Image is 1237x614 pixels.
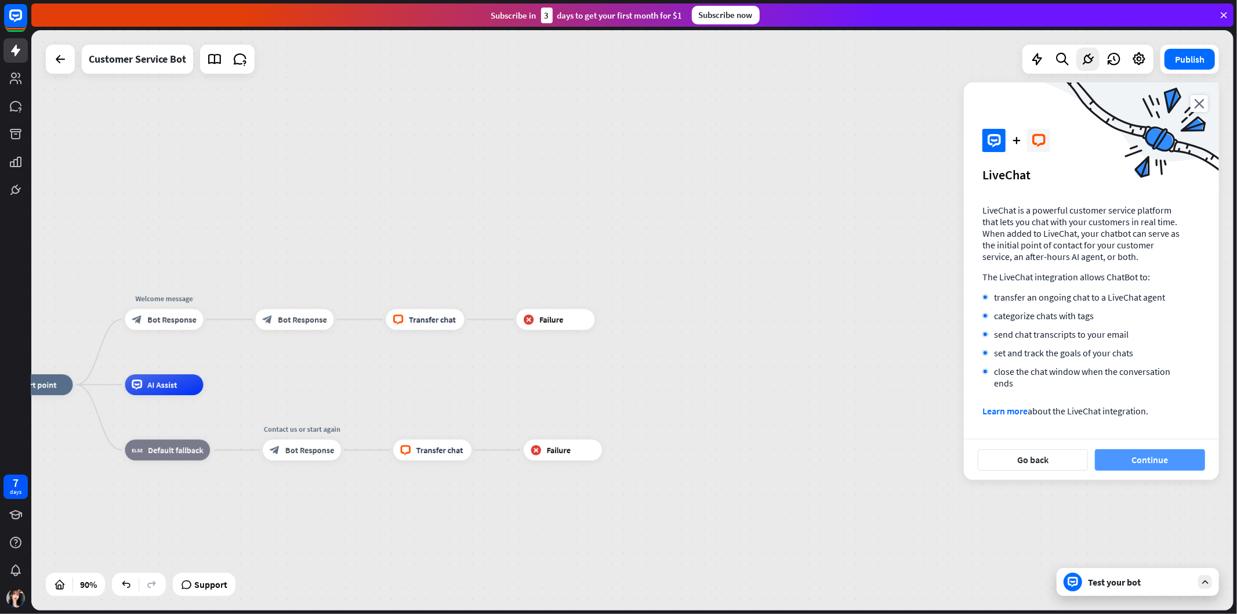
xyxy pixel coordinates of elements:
span: Support [194,575,227,594]
button: Go back [978,449,1088,471]
div: days [10,488,21,496]
div: 3 [541,8,553,23]
div: Subscribe in days to get your first month for $1 [491,8,683,23]
i: close [1191,95,1208,112]
i: block_bot_response [262,315,273,325]
i: block_bot_response [270,445,280,456]
span: Failure [539,315,563,325]
span: Transfer chat [409,315,456,325]
span: Start point [17,380,57,390]
p: The LiveChat integration allows ChatBot to: [982,271,1182,283]
i: block_failure [531,445,542,456]
i: block_livechat [400,445,411,456]
li: send chat transcripts to your email [982,328,1182,340]
span: AI Assist [147,380,177,390]
li: close the chat window when the conversation ends [982,366,1182,389]
div: Subscribe now [692,6,760,24]
span: Transfer chat [416,445,463,456]
p: about the LiveChat integration. [982,405,1182,417]
i: plus [1013,137,1020,144]
p: LiveChat is a powerful customer service platform that lets you chat with your customers in real t... [982,204,1182,262]
i: block_fallback [132,445,143,456]
span: Bot Response [147,315,197,325]
button: Continue [1095,449,1205,471]
span: Failure [547,445,571,456]
div: LiveChat [982,167,1200,183]
li: set and track the goals of your chats [982,347,1182,359]
i: block_bot_response [132,315,142,325]
span: Bot Response [285,445,335,456]
div: Test your bot [1088,576,1192,588]
li: transfer an ongoing chat to a LiveChat agent [982,291,1182,303]
button: Publish [1165,49,1215,70]
a: 7 days [3,475,28,499]
span: Default fallback [148,445,203,456]
i: block_failure [523,315,534,325]
i: block_livechat [393,315,404,325]
a: Learn more [982,405,1028,417]
div: 90% [77,575,100,594]
div: Welcome message [117,294,211,304]
button: Open LiveChat chat widget [9,5,44,39]
li: categorize chats with tags [982,310,1182,322]
div: Contact us or start again [255,424,349,435]
div: Customer Service Bot [89,45,186,74]
div: 7 [13,478,19,488]
span: Bot Response [278,315,327,325]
